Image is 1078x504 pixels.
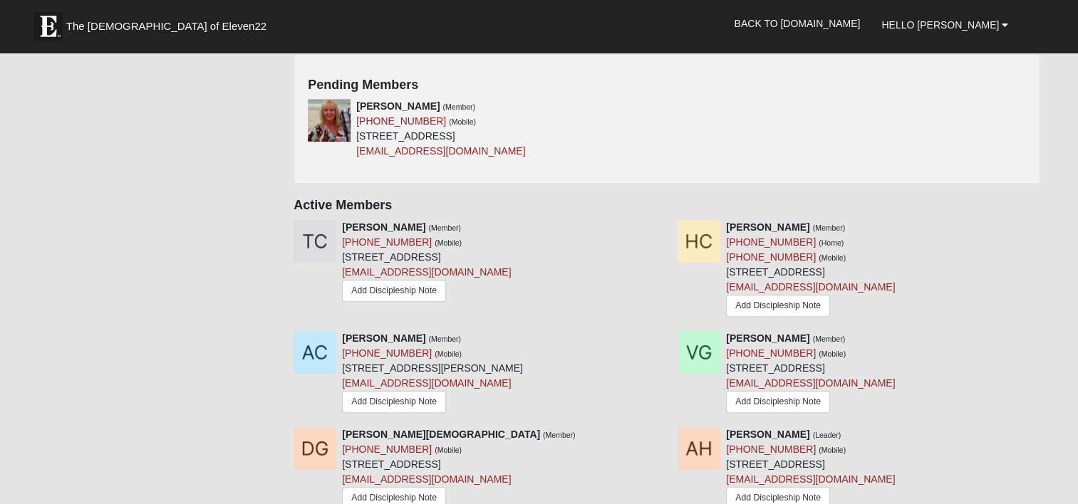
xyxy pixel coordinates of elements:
a: Add Discipleship Note [726,391,830,413]
a: [PHONE_NUMBER] [342,236,432,248]
small: (Member) [429,335,462,343]
div: [STREET_ADDRESS] [356,99,525,159]
a: [EMAIL_ADDRESS][DOMAIN_NAME] [726,473,895,485]
a: Add Discipleship Note [342,391,446,413]
a: The [DEMOGRAPHIC_DATA] of Eleven22 [27,5,312,41]
a: [PHONE_NUMBER] [342,443,432,455]
strong: [PERSON_NAME] [342,221,425,233]
small: (Member) [813,224,846,232]
img: Eleven22 logo [34,12,63,41]
small: (Home) [819,238,844,247]
strong: [PERSON_NAME] [356,100,440,112]
h4: Pending Members [308,78,1026,93]
small: (Mobile) [819,350,846,358]
a: Hello [PERSON_NAME] [871,7,1019,43]
small: (Member) [429,224,462,232]
a: [PHONE_NUMBER] [356,115,446,127]
a: Add Discipleship Note [342,280,446,302]
strong: [PERSON_NAME] [726,429,809,440]
a: Back to [DOMAIN_NAME] [723,6,871,41]
small: (Member) [813,335,846,343]
div: [STREET_ADDRESS][PERSON_NAME] [342,331,523,416]
small: (Member) [443,103,476,111]
a: [PHONE_NUMBER] [726,443,816,455]
div: [STREET_ADDRESS] [726,220,895,320]
span: Hello [PERSON_NAME] [881,19,999,31]
a: [PHONE_NUMBER] [726,347,816,359]
a: [EMAIL_ADDRESS][DOMAIN_NAME] [356,145,525,157]
a: [EMAIL_ADDRESS][DOMAIN_NAME] [726,281,895,293]
small: (Mobile) [819,446,846,454]
small: (Member) [543,431,576,439]
strong: [PERSON_NAME][DEMOGRAPHIC_DATA] [342,429,540,440]
small: (Mobile) [449,117,476,126]
strong: [PERSON_NAME] [726,332,809,344]
a: [PHONE_NUMBER] [726,251,816,263]
a: [EMAIL_ADDRESS][DOMAIN_NAME] [726,377,895,389]
a: [EMAIL_ADDRESS][DOMAIN_NAME] [342,377,511,389]
small: (Mobile) [819,253,846,262]
a: [PHONE_NUMBER] [726,236,816,248]
div: [STREET_ADDRESS] [726,331,895,416]
small: (Mobile) [435,446,462,454]
a: [EMAIL_ADDRESS][DOMAIN_NAME] [342,266,511,278]
a: [PHONE_NUMBER] [342,347,432,359]
strong: [PERSON_NAME] [726,221,809,233]
h4: Active Members [294,198,1040,214]
a: Add Discipleship Note [726,295,830,317]
small: (Mobile) [435,350,462,358]
strong: [PERSON_NAME] [342,332,425,344]
small: (Mobile) [435,238,462,247]
a: [EMAIL_ADDRESS][DOMAIN_NAME] [342,473,511,485]
small: (Leader) [813,431,841,439]
span: The [DEMOGRAPHIC_DATA] of Eleven22 [66,19,266,33]
div: [STREET_ADDRESS] [342,220,511,305]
